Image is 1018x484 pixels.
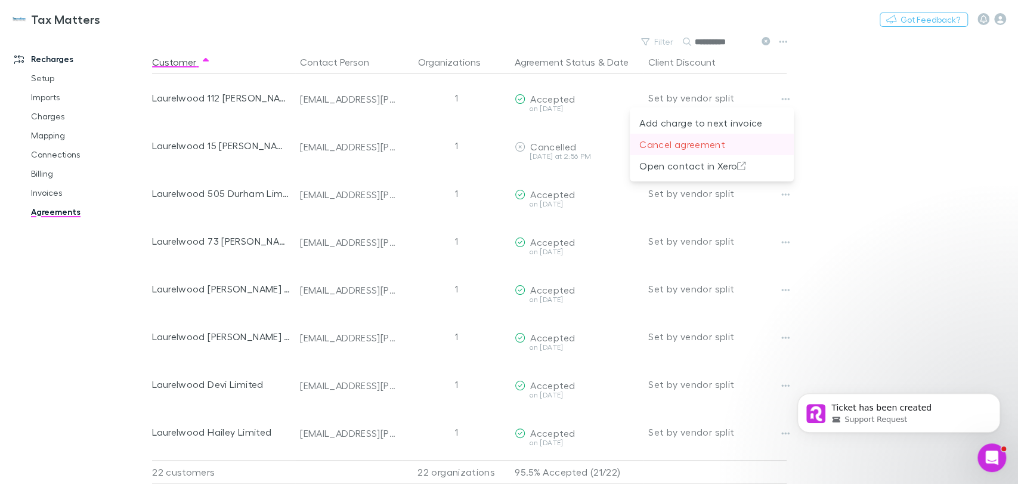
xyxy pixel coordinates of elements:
[779,368,1018,452] iframe: Intercom notifications message
[639,159,784,173] p: Open contact in Xero
[639,137,784,152] p: Cancel agreement
[630,159,794,170] a: Open contact in Xero
[630,155,794,177] li: Open contact in Xero
[639,116,784,130] p: Add charge to next invoice
[977,443,1006,472] iframe: Intercom live chat
[630,112,794,134] li: Add charge to next invoice
[630,134,794,155] li: Cancel agreement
